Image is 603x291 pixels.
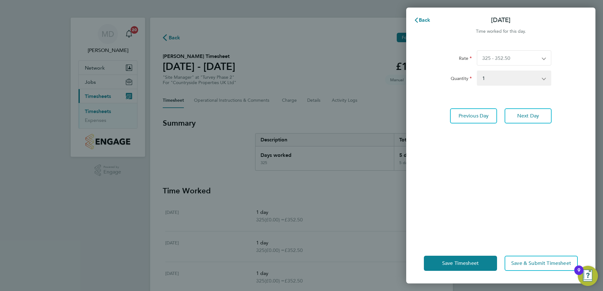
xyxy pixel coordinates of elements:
[424,256,497,271] button: Save Timesheet
[419,17,430,23] span: Back
[406,28,595,35] div: Time worked for this day.
[459,113,489,119] span: Previous Day
[451,76,472,83] label: Quantity
[459,55,472,63] label: Rate
[517,113,539,119] span: Next Day
[511,260,571,266] span: Save & Submit Timesheet
[407,14,437,26] button: Back
[442,260,479,266] span: Save Timesheet
[491,16,511,25] p: [DATE]
[577,270,580,278] div: 9
[505,256,578,271] button: Save & Submit Timesheet
[450,108,497,123] button: Previous Day
[578,266,598,286] button: Open Resource Center, 9 new notifications
[505,108,552,123] button: Next Day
